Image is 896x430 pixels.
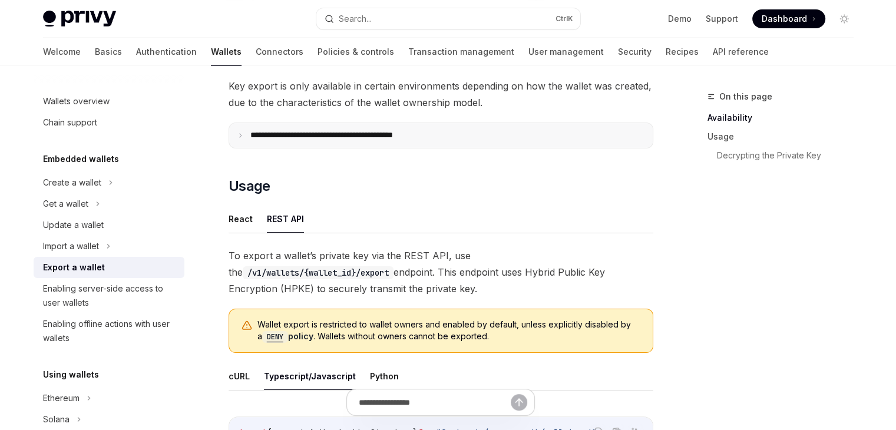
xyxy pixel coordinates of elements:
a: Authentication [136,38,197,66]
a: Wallets overview [34,91,184,112]
code: /v1/wallets/{wallet_id}/export [243,266,394,279]
span: To export a wallet’s private key via the REST API, use the endpoint. This endpoint uses Hybrid Pu... [229,247,653,297]
code: DENY [262,331,288,343]
a: DENYpolicy [262,331,313,341]
button: Python [370,362,399,390]
a: Policies & controls [318,38,394,66]
div: Create a wallet [43,176,101,190]
a: Basics [95,38,122,66]
a: Welcome [43,38,81,66]
svg: Warning [241,320,253,332]
a: Support [706,13,738,25]
div: Enabling server-side access to user wallets [43,282,177,310]
a: Transaction management [408,38,514,66]
span: On this page [719,90,772,104]
button: Search...CtrlK [316,8,580,29]
a: Recipes [666,38,699,66]
a: Dashboard [752,9,825,28]
div: Search... [339,12,372,26]
button: React [229,205,253,233]
div: Update a wallet [43,218,104,232]
div: Chain support [43,115,97,130]
button: cURL [229,362,250,390]
span: Wallet export is restricted to wallet owners and enabled by default, unless explicitly disabled b... [257,319,641,343]
a: Wallets [211,38,242,66]
img: light logo [43,11,116,27]
a: Decrypting the Private Key [717,146,863,165]
h5: Embedded wallets [43,152,119,166]
a: User management [528,38,604,66]
a: Update a wallet [34,214,184,236]
span: Key export is only available in certain environments depending on how the wallet was created, due... [229,78,653,111]
button: Send message [511,394,527,411]
a: Chain support [34,112,184,133]
a: Connectors [256,38,303,66]
div: Ethereum [43,391,80,405]
span: Usage [229,177,270,196]
span: Dashboard [762,13,807,25]
button: Toggle dark mode [835,9,854,28]
div: Enabling offline actions with user wallets [43,317,177,345]
button: REST API [267,205,304,233]
a: API reference [713,38,769,66]
div: Export a wallet [43,260,105,274]
div: Get a wallet [43,197,88,211]
div: Import a wallet [43,239,99,253]
h5: Using wallets [43,368,99,382]
a: Enabling server-side access to user wallets [34,278,184,313]
a: Export a wallet [34,257,184,278]
a: Security [618,38,652,66]
button: Typescript/Javascript [264,362,356,390]
div: Solana [43,412,70,426]
a: Availability [707,108,863,127]
div: Wallets overview [43,94,110,108]
span: Ctrl K [556,14,573,24]
a: Enabling offline actions with user wallets [34,313,184,349]
a: Usage [707,127,863,146]
a: Demo [668,13,692,25]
